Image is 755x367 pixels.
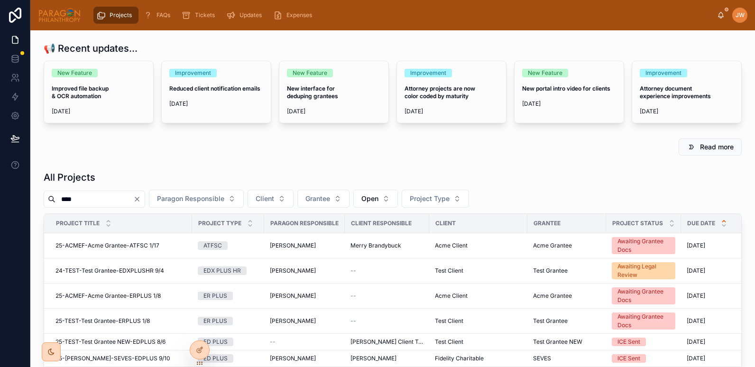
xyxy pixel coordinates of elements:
[435,242,468,249] span: Acme Client
[203,338,228,346] div: ED PLUS
[612,262,675,279] a: Awaiting Legal Review
[198,338,258,346] a: ED PLUS
[617,237,670,254] div: Awaiting Grantee Docs
[203,266,241,275] div: EDX PLUS HR
[435,242,522,249] a: Acme Client
[405,108,498,115] span: [DATE]
[55,267,164,275] span: 24-TEST-Test Grantee-EDXPLUSHR 9/4
[179,7,221,24] a: Tickets
[203,354,228,363] div: ED PLUS
[157,194,224,203] span: Paragon Responsible
[350,242,401,249] span: Merry Brandybuck
[533,242,572,249] span: Acme Grantee
[270,317,316,325] span: [PERSON_NAME]
[533,292,600,300] a: Acme Grantee
[270,292,339,300] a: [PERSON_NAME]
[687,242,746,249] a: [DATE]
[435,317,522,325] a: Test Client
[687,292,746,300] a: [DATE]
[44,61,154,123] a: New FeatureImproved file backup & OCR automation[DATE]
[239,11,262,19] span: Updates
[157,11,170,19] span: FAQs
[270,7,319,24] a: Expenses
[617,338,640,346] div: ICE Sent
[55,355,170,362] span: 25-[PERSON_NAME]-SEVES-EDPLUS 9/10
[256,194,274,203] span: Client
[350,317,356,325] span: --
[38,8,81,23] img: App logo
[169,85,260,92] strong: Reduced client notification emails
[410,194,450,203] span: Project Type
[270,242,316,249] span: [PERSON_NAME]
[522,100,616,108] span: [DATE]
[350,355,396,362] span: [PERSON_NAME]
[44,42,138,55] h1: 📢 Recent updates...
[198,241,258,250] a: ATFSC
[435,338,522,346] a: Test Client
[533,355,551,362] span: SEVES
[687,338,746,346] a: [DATE]
[198,317,258,325] a: ER PLUS
[110,11,132,19] span: Projects
[350,292,356,300] span: --
[351,220,412,227] span: Client Responsible
[52,108,146,115] span: [DATE]
[534,220,561,227] span: Grantee
[270,242,339,249] a: [PERSON_NAME]
[617,354,640,363] div: ICE Sent
[169,100,263,108] span: [DATE]
[55,317,150,325] span: 25-TEST-Test Grantee-ERPLUS 1/8
[270,292,316,300] span: [PERSON_NAME]
[203,317,227,325] div: ER PLUS
[350,242,424,249] a: Merry Brandybuck
[645,69,681,77] div: Improvement
[270,317,339,325] a: [PERSON_NAME]
[617,262,670,279] div: Awaiting Legal Review
[287,85,338,100] strong: New interface for deduping grantees
[533,317,568,325] span: Test Grantee
[350,355,424,362] a: [PERSON_NAME]
[223,7,268,24] a: Updates
[687,355,746,362] a: [DATE]
[297,190,350,208] button: Select Button
[305,194,330,203] span: Grantee
[402,190,469,208] button: Select Button
[533,338,582,346] span: Test Grantee NEW
[612,237,675,254] a: Awaiting Grantee Docs
[687,317,705,325] span: [DATE]
[350,292,424,300] a: --
[533,355,600,362] a: SEVES
[528,69,562,77] div: New Feature
[522,85,610,92] strong: New portal intro video for clients
[350,338,424,346] a: [PERSON_NAME] Client Test
[612,287,675,304] a: Awaiting Grantee Docs
[52,85,110,100] strong: Improved file backup & OCR automation
[287,108,381,115] span: [DATE]
[198,292,258,300] a: ER PLUS
[55,338,166,346] span: 25-TEST-Test Grantee NEW-EDPLUS 8/6
[533,267,600,275] a: Test Grantee
[198,220,241,227] span: Project Type
[203,292,227,300] div: ER PLUS
[612,354,675,363] a: ICE Sent
[687,317,746,325] a: [DATE]
[353,190,398,208] button: Select Button
[270,267,316,275] span: [PERSON_NAME]
[198,354,258,363] a: ED PLUS
[350,317,424,325] a: --
[161,61,271,123] a: ImprovementReduced client notification emails[DATE]
[140,7,177,24] a: FAQs
[270,267,339,275] a: [PERSON_NAME]
[286,11,312,19] span: Expenses
[687,267,705,275] span: [DATE]
[514,61,624,123] a: New FeatureNew portal intro video for clients[DATE]
[270,355,339,362] a: [PERSON_NAME]
[435,317,463,325] span: Test Client
[55,355,186,362] a: 25-[PERSON_NAME]-SEVES-EDPLUS 9/10
[55,317,186,325] a: 25-TEST-Test Grantee-ERPLUS 1/8
[55,242,186,249] a: 25-ACMEF-Acme Grantee-ATFSC 1/17
[612,220,663,227] span: Project Status
[687,338,705,346] span: [DATE]
[55,267,186,275] a: 24-TEST-Test Grantee-EDXPLUSHR 9/4
[435,267,522,275] a: Test Client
